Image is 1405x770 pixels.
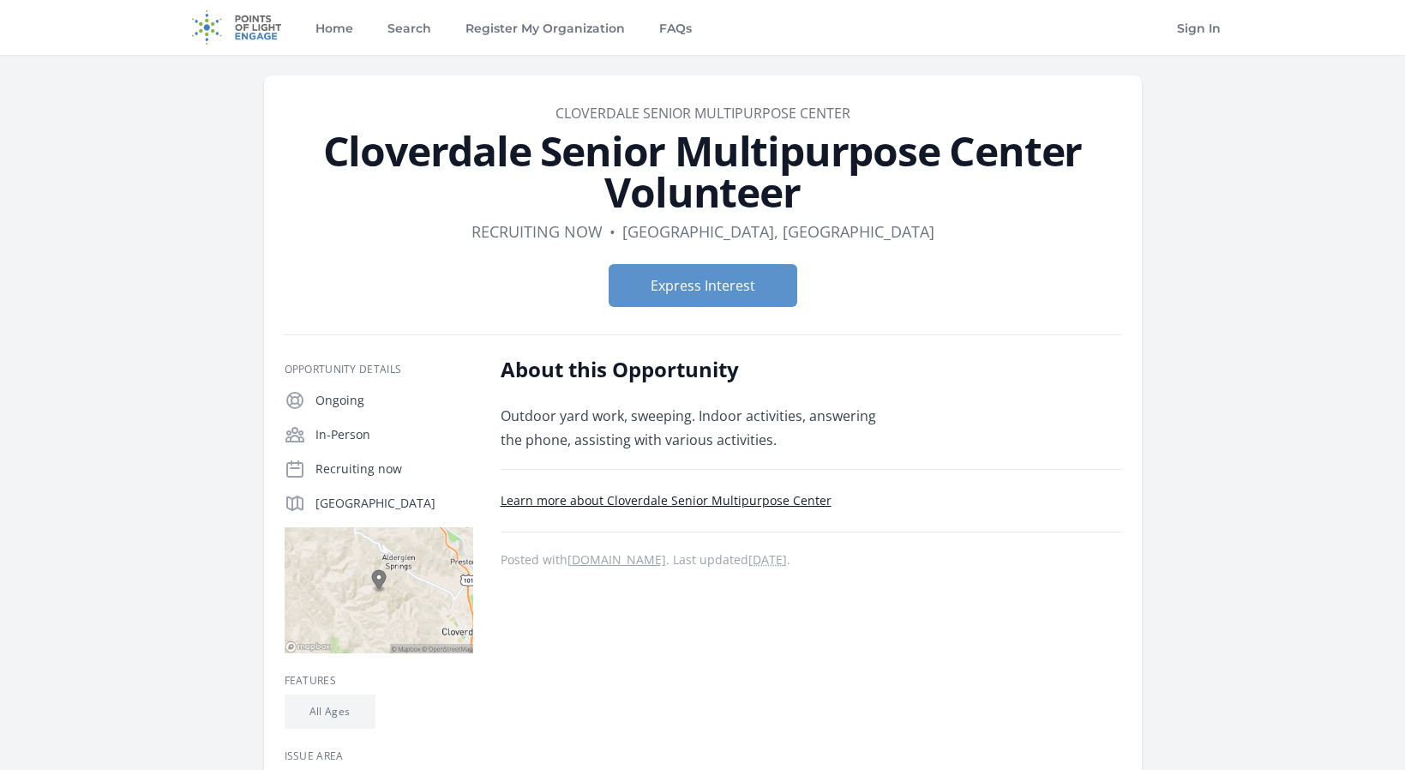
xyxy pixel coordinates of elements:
[501,492,832,508] a: Learn more about Cloverdale Senior Multipurpose Center
[315,426,473,443] p: In-Person
[285,527,473,653] img: Map
[471,220,603,244] dd: Recruiting now
[285,749,473,763] h3: Issue area
[748,551,787,568] abbr: Mon, Oct 7, 2024 7:20 PM
[315,392,473,409] p: Ongoing
[285,130,1121,213] h1: Cloverdale Senior Multipurpose Center Volunteer
[567,551,666,568] a: [DOMAIN_NAME]
[315,460,473,478] p: Recruiting now
[285,674,473,688] h3: Features
[315,495,473,512] p: [GEOGRAPHIC_DATA]
[555,104,850,123] a: Cloverdale Senior Multipurpose Center
[285,695,375,729] li: All Ages
[285,363,473,376] h3: Opportunity Details
[501,356,1002,383] h2: About this Opportunity
[609,264,797,307] button: Express Interest
[609,220,615,244] div: •
[501,404,1002,452] p: Outdoor yard work, sweeping. Indoor activities, answering the phone, assisting with various activ...
[501,553,1121,567] p: Posted with . Last updated .
[622,220,934,244] dd: [GEOGRAPHIC_DATA], [GEOGRAPHIC_DATA]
